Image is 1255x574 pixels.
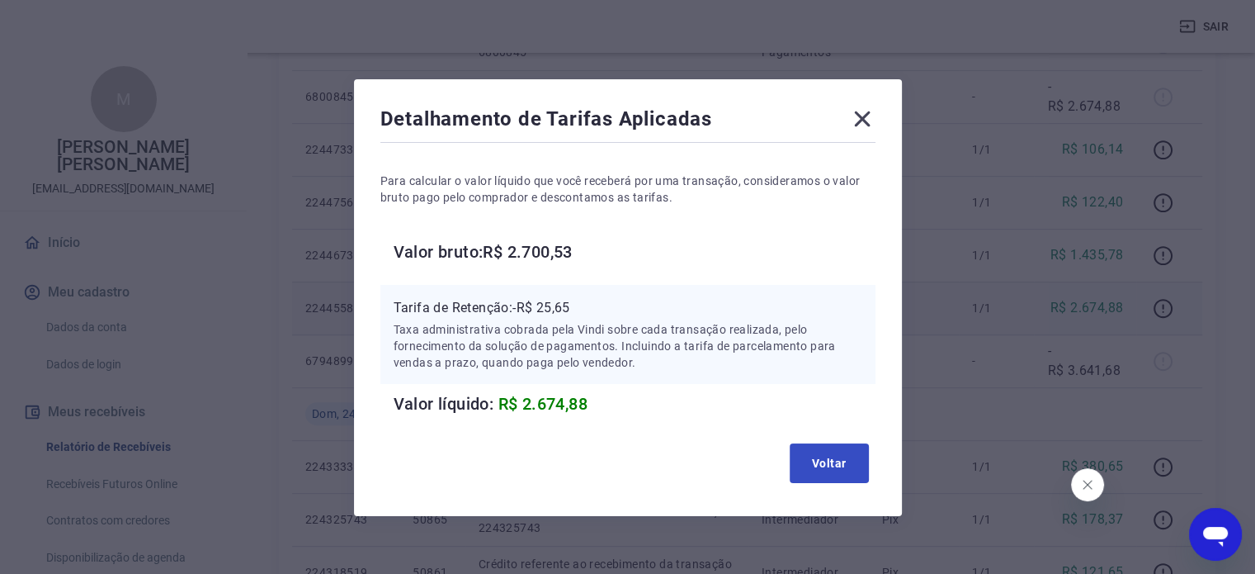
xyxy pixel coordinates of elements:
p: Para calcular o valor líquido que você receberá por uma transação, consideramos o valor bruto pag... [380,173,875,206]
iframe: Botão para abrir a janela de mensagens [1189,508,1242,561]
iframe: Fechar mensagem [1071,468,1104,501]
button: Voltar [790,444,869,483]
h6: Valor líquido: [394,391,875,417]
p: Taxa administrativa cobrada pela Vindi sobre cada transação realizada, pelo fornecimento da soluç... [394,321,862,371]
div: Detalhamento de Tarifas Aplicadas [380,106,875,139]
h6: Valor bruto: R$ 2.700,53 [394,239,875,265]
span: Olá! Precisa de ajuda? [10,12,139,25]
p: Tarifa de Retenção: -R$ 25,65 [394,298,862,318]
span: R$ 2.674,88 [498,394,587,414]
